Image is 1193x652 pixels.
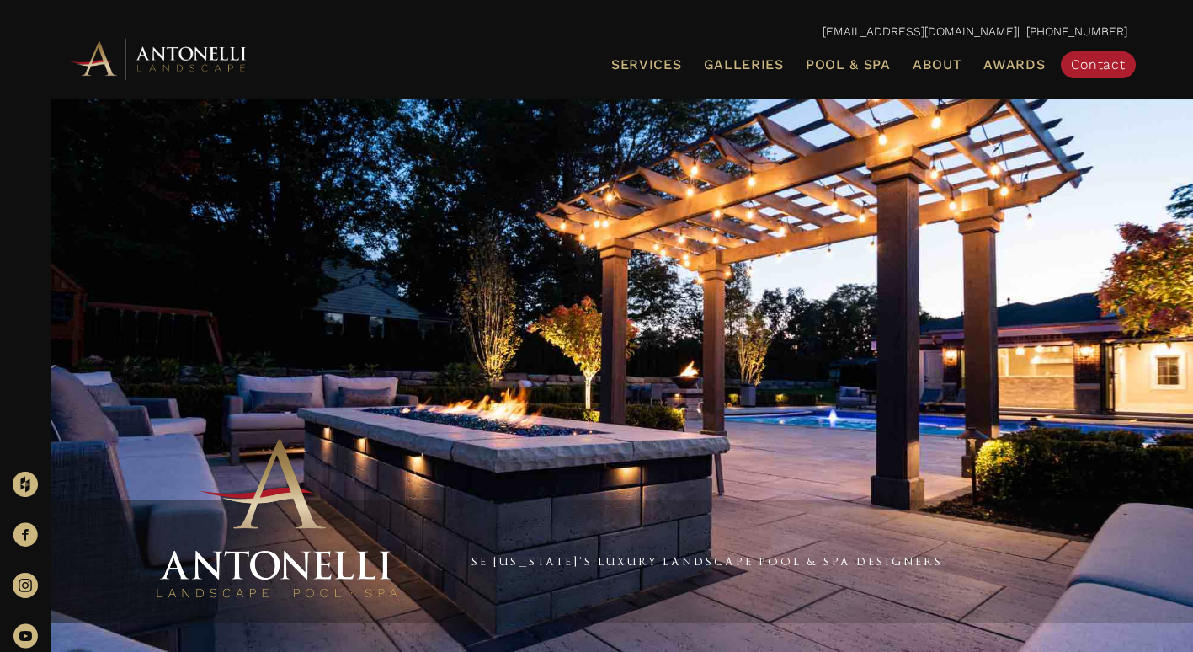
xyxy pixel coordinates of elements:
span: About [913,58,962,72]
a: SE [US_STATE]'s Luxury Landscape Pool & Spa Designers [471,554,943,568]
a: Contact [1061,51,1136,78]
span: Contact [1071,56,1126,72]
span: Galleries [704,56,784,72]
img: Antonelli Horizontal Logo [67,35,252,82]
p: | [PHONE_NUMBER] [67,21,1127,43]
img: Houzz [13,472,38,497]
img: Antonelli Stacked Logo [151,432,403,607]
a: Galleries [697,54,791,76]
a: Awards [977,54,1052,76]
a: Services [604,54,689,76]
span: Services [611,58,682,72]
span: Pool & Spa [806,56,891,72]
a: Pool & Spa [799,54,897,76]
a: [EMAIL_ADDRESS][DOMAIN_NAME] [823,24,1017,38]
span: Awards [983,56,1045,72]
a: About [906,54,969,76]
